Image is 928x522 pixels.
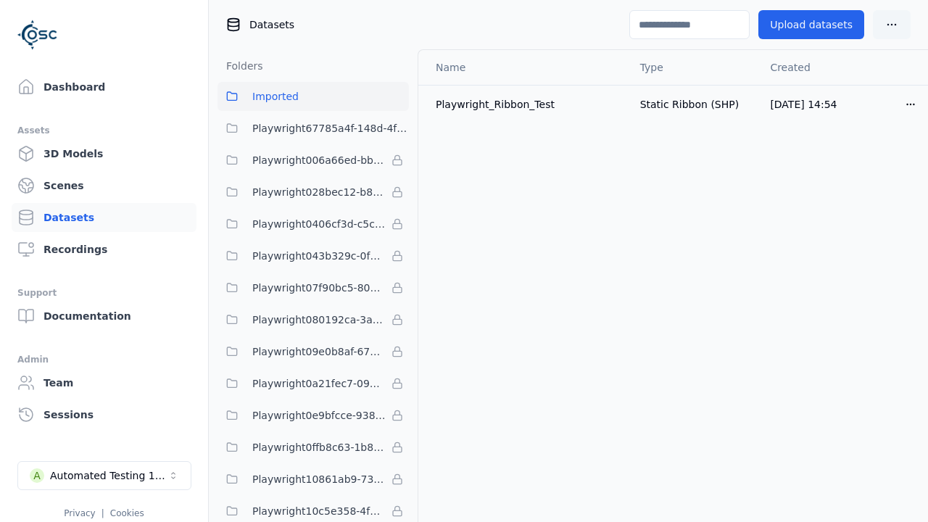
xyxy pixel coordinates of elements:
div: A [30,468,44,483]
span: Playwright07f90bc5-80d1-4d58-862e-051c9f56b799 [252,279,386,297]
td: Static Ribbon (SHP) [629,85,759,123]
button: Select a workspace [17,461,191,490]
span: Playwright080192ca-3ab8-4170-8689-2c2dffafb10d [252,311,386,328]
span: | [101,508,104,518]
a: Recordings [12,235,196,264]
a: Scenes [12,171,196,200]
button: Upload datasets [758,10,864,39]
button: Playwright0a21fec7-093e-446e-ac90-feefe60349da [217,369,409,398]
h3: Folders [217,59,263,73]
a: 3D Models [12,139,196,168]
button: Playwright10861ab9-735f-4df9-aafe-eebd5bc866d9 [217,465,409,494]
div: Assets [17,122,191,139]
img: Logo [17,14,58,55]
a: Privacy [64,508,95,518]
a: Team [12,368,196,397]
span: Datasets [249,17,294,32]
span: Playwright043b329c-0fea-4eef-a1dd-c1b85d96f68d [252,247,386,265]
span: Playwright0e9bfcce-9385-4655-aad9-5e1830d0cbce [252,407,386,424]
a: Sessions [12,400,196,429]
span: Playwright10861ab9-735f-4df9-aafe-eebd5bc866d9 [252,471,386,488]
button: Playwright006a66ed-bbfa-4b84-a6f2-8b03960da6f1 [217,146,409,175]
span: [DATE] 14:54 [770,99,837,110]
span: Playwright0ffb8c63-1b89-42f9-8930-08c6864de4e8 [252,439,386,456]
span: Playwright028bec12-b853-4041-8716-f34111cdbd0b [252,183,386,201]
a: Datasets [12,203,196,232]
button: Playwright67785a4f-148d-4fca-8377-30898b20f4a2 [217,114,409,143]
div: Admin [17,351,191,368]
button: Playwright0406cf3d-c5c6-4809-a891-d4d7aaf60441 [217,210,409,239]
button: Playwright0e9bfcce-9385-4655-aad9-5e1830d0cbce [217,401,409,430]
span: Playwright006a66ed-bbfa-4b84-a6f2-8b03960da6f1 [252,152,386,169]
span: Playwright09e0b8af-6797-487c-9a58-df45af994400 [252,343,386,360]
th: Type [629,50,759,85]
button: Playwright09e0b8af-6797-487c-9a58-df45af994400 [217,337,409,366]
a: Dashboard [12,72,196,101]
span: Playwright67785a4f-148d-4fca-8377-30898b20f4a2 [252,120,409,137]
th: Name [418,50,629,85]
span: Playwright0406cf3d-c5c6-4809-a891-d4d7aaf60441 [252,215,386,233]
button: Imported [217,82,409,111]
div: Automated Testing 1 - Playwright [50,468,167,483]
button: Playwright0ffb8c63-1b89-42f9-8930-08c6864de4e8 [217,433,409,462]
th: Created [758,50,893,85]
div: Playwright_Ribbon_Test [436,97,617,112]
a: Cookies [110,508,144,518]
span: Playwright10c5e358-4f76-4599-baaf-fd5b2776e6be [252,502,386,520]
button: Playwright043b329c-0fea-4eef-a1dd-c1b85d96f68d [217,241,409,270]
span: Imported [252,88,299,105]
button: Playwright080192ca-3ab8-4170-8689-2c2dffafb10d [217,305,409,334]
button: Playwright028bec12-b853-4041-8716-f34111cdbd0b [217,178,409,207]
button: Playwright07f90bc5-80d1-4d58-862e-051c9f56b799 [217,273,409,302]
span: Playwright0a21fec7-093e-446e-ac90-feefe60349da [252,375,386,392]
a: Documentation [12,302,196,331]
div: Support [17,284,191,302]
